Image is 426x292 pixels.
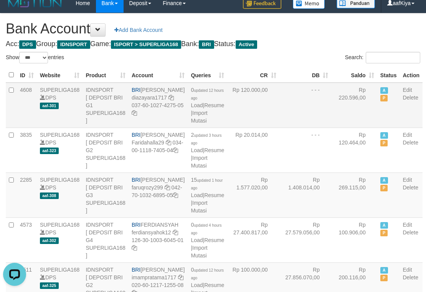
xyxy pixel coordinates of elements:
[191,110,207,124] a: Import Mutasi
[345,52,420,63] label: Search:
[403,267,412,273] a: Edit
[279,128,331,173] td: - - -
[403,95,418,101] a: Delete
[403,274,418,280] a: Delete
[191,223,221,235] span: updated 4 hours ago
[191,88,224,100] span: updated 12 hours ago
[191,222,224,259] span: | |
[380,95,388,101] span: Paused
[168,95,174,101] a: Copy diazayara1717 to clipboard
[191,222,221,236] span: 0
[191,200,207,214] a: Import Mutasi
[331,217,377,262] td: Rp 100.906,00
[37,173,83,217] td: DPS
[129,173,188,217] td: [PERSON_NAME] 042-70-1032-6895-05
[17,217,37,262] td: 4573
[380,267,388,274] span: Active
[3,3,26,26] button: Open LiveChat chat widget
[380,222,388,229] span: Active
[331,173,377,217] td: Rp 269.115,00
[178,274,183,280] a: Copy imampratama1717 to clipboard
[191,155,207,169] a: Import Mutasi
[17,83,37,128] td: 4608
[380,87,388,94] span: Active
[132,267,140,273] span: BRI
[19,52,48,63] select: Showentries
[227,217,279,262] td: Rp 27.400.817,00
[279,83,331,128] td: - - -
[132,222,140,228] span: BRI
[188,68,227,83] th: Queries: activate to sort column ascending
[83,83,129,128] td: IDNSPORT [ DEPOSIT BRI G1 SUPERLIGA168 ]
[132,245,137,251] a: Copy 126301003604501 to clipboard
[403,87,412,93] a: Edit
[40,177,80,183] a: SUPERLIGA168
[83,217,129,262] td: IDNSPORT [ DEPOSIT BRI G4 SUPERLIGA168 ]
[17,128,37,173] td: 3835
[6,40,420,48] h4: Acc: Group: Game: Bank: Status:
[366,52,420,63] input: Search:
[132,132,140,138] span: BRI
[37,83,83,128] td: DPS
[279,217,331,262] td: Rp 27.579.056,00
[380,177,388,184] span: Active
[40,87,80,93] a: SUPERLIGA168
[37,68,83,83] th: Website: activate to sort column ascending
[331,68,377,83] th: Saldo: activate to sort column ascending
[6,21,420,36] h1: Bank Account
[83,128,129,173] td: IDNSPORT [ DEPOSIT BRI G2 SUPERLIGA168 ]
[191,147,203,153] a: Load
[403,132,412,138] a: Edit
[191,267,224,280] span: 0
[377,68,400,83] th: Status
[191,132,224,169] span: | |
[191,237,203,243] a: Load
[132,87,140,93] span: BRI
[191,87,224,101] span: 0
[380,230,388,236] span: Paused
[6,52,64,63] label: Show entries
[173,229,178,236] a: Copy ferdiansyahok12 to clipboard
[17,68,37,83] th: ID: activate to sort column ascending
[380,140,388,146] span: Paused
[132,274,177,280] a: imampratama1717
[132,177,140,183] span: BRI
[191,178,223,190] span: updated 1 hour ago
[40,237,59,244] span: aaf-302
[83,68,129,83] th: Product: activate to sort column ascending
[129,217,188,262] td: FERDIANSYAH 126-30-1003-6045-01
[191,282,203,288] a: Load
[403,177,412,183] a: Edit
[331,83,377,128] td: Rp 220.596,00
[40,132,80,138] a: SUPERLIGA168
[191,133,221,145] span: updated 3 hours ago
[37,217,83,262] td: DPS
[191,132,221,146] span: 2
[109,23,167,36] a: Add Bank Account
[227,128,279,173] td: Rp 20.014,00
[227,68,279,83] th: CR: activate to sort column ascending
[204,192,224,198] a: Resume
[403,222,412,228] a: Edit
[380,185,388,191] span: Paused
[40,103,59,109] span: aaf-301
[279,173,331,217] td: Rp 1.408.014,00
[191,87,224,124] span: | |
[227,173,279,217] td: Rp 1.577.020,00
[236,40,258,49] span: Active
[132,184,163,191] a: faruqrozy299
[165,184,170,191] a: Copy faruqrozy299 to clipboard
[40,282,59,289] span: aaf-325
[191,245,207,259] a: Import Mutasi
[166,139,171,146] a: Copy Faridahalla29 to clipboard
[279,68,331,83] th: DB: activate to sort column ascending
[400,68,423,83] th: Action
[132,110,137,116] a: Copy 037601027427505 to clipboard
[40,192,59,199] span: aaf-308
[191,177,223,191] span: 15
[204,282,224,288] a: Resume
[403,139,418,146] a: Delete
[227,83,279,128] td: Rp 120.000,00
[331,128,377,173] td: Rp 120.464,00
[19,40,36,49] span: DPS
